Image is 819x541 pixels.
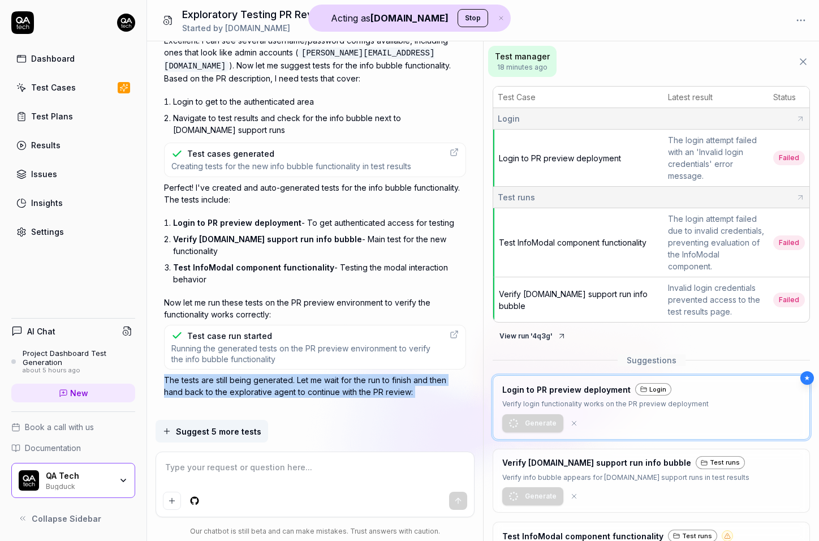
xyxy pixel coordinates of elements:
a: Login to PR preview deployment [499,153,621,163]
div: Test Plans [31,110,73,122]
a: Test InfoModal component functionality [499,238,646,247]
button: Generate [502,487,563,505]
a: Verify [DOMAIN_NAME] support run info bubble [499,289,648,311]
div: Login [635,383,671,396]
h4: AI Chat [27,325,55,337]
span: Login to PR preview deployment [173,218,301,227]
div: Test case run started [187,330,272,342]
span: Failed [773,151,805,165]
a: Dashboard [11,48,135,70]
button: Stop [458,9,488,27]
button: Test manager18 minutes ago [488,46,557,77]
span: [DOMAIN_NAME] [225,23,290,33]
a: Project Dashboard Test Generationabout 5 hours ago [11,349,135,375]
span: Documentation [25,442,81,454]
a: Test runs [696,456,745,470]
div: Results [31,139,61,151]
a: New [11,384,135,402]
span: Collapse Sidebar [32,513,101,525]
span: Login [498,113,520,124]
li: Navigate to test results and check for the info bubble next to [DOMAIN_NAME] support runs [173,110,466,138]
span: Test runs [498,191,535,203]
a: Issues [11,163,135,185]
span: Generate [525,491,557,501]
p: Now let me run these tests on the PR preview environment to verify the functionality works correc... [164,297,466,320]
div: Project Dashboard Test Generation [23,349,135,367]
button: Suggest 5 more tests [156,420,268,443]
div: Issues [31,168,57,180]
a: Results [11,134,135,156]
li: Login to get to the authenticated area [173,93,466,110]
div: The login attempt failed with an 'Invalid login credentials' error message. [668,134,764,182]
a: View run '4q3g' [493,329,573,341]
div: Test Cases [31,81,76,93]
button: QA Tech LogoQA TechBugduck [11,463,135,498]
li: - To get authenticated access for testing [173,214,466,231]
th: Status [769,87,809,108]
p: The tests are still being generated. Let me wait for the run to finish and then hand back to the ... [164,374,466,398]
a: Book a call with us [11,421,135,433]
img: QA Tech Logo [19,470,39,491]
a: Insights [11,192,135,214]
a: Settings [11,221,135,243]
span: 18 minutes ago [495,62,550,72]
button: Add attachment [163,492,181,510]
th: Latest result [663,87,769,108]
p: Verify login functionality works on the PR preview deployment [502,398,709,410]
div: Settings [31,226,64,238]
button: Collapse Sidebar [11,507,135,530]
p: Perfect! I've created and auto-generated tests for the info bubble functionality. The tests include: [164,182,466,205]
div: Started by [182,22,374,34]
p: Excellent! I can see several username/password configs available, including ones that look like a... [164,35,466,84]
a: Login [635,383,671,396]
div: Invalid login credentials prevented access to the test results page. [668,282,764,317]
h3: Login to PR preview deployment [502,384,631,396]
th: Test Case [493,87,663,108]
span: New [70,387,88,399]
button: View run '4q3g' [493,327,573,345]
div: Our chatbot is still beta and can make mistakes. Trust answers with caution. [156,526,475,536]
div: ★ [800,371,814,385]
span: Verify [DOMAIN_NAME] support run info bubble [173,234,362,244]
img: 7ccf6c19-61ad-4a6c-8811-018b02a1b829.jpg [117,14,135,32]
span: Test InfoModal component functionality [173,263,334,272]
div: QA Tech [46,471,111,481]
div: Bugduck [46,481,111,490]
div: Test cases generated [187,148,274,160]
div: The login attempt failed due to invalid credentials, preventing evaluation of the InfoModal compo... [668,213,764,272]
span: Failed [773,293,805,307]
span: Suggestions [618,354,686,366]
div: Dashboard [31,53,75,65]
span: Failed [773,235,805,250]
li: - Testing the modal interaction behavior [173,259,466,287]
span: Creating tests for the new info bubble functionality in test results [171,161,411,171]
div: Test runs [696,456,745,469]
span: Book a call with us [25,421,94,433]
div: Insights [31,197,63,209]
li: - Main test for the new functionality [173,231,466,259]
span: Suggest 5 more tests [176,426,261,437]
p: Verify info bubble appears for [DOMAIN_NAME] support runs in test results [502,472,749,483]
h1: Exploratory Testing PR Review QA Tech [182,7,374,22]
span: Generate [525,418,557,428]
span: Running the generated tests on the PR preview environment to verify the info bubble functionality [171,343,443,365]
a: Documentation [11,442,135,454]
div: about 5 hours ago [23,367,135,375]
a: Test Plans [11,105,135,127]
a: Test Cases [11,76,135,98]
span: Test manager [495,50,550,62]
h3: Verify [DOMAIN_NAME] support run info bubble [502,457,691,469]
button: Generate [502,414,563,432]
